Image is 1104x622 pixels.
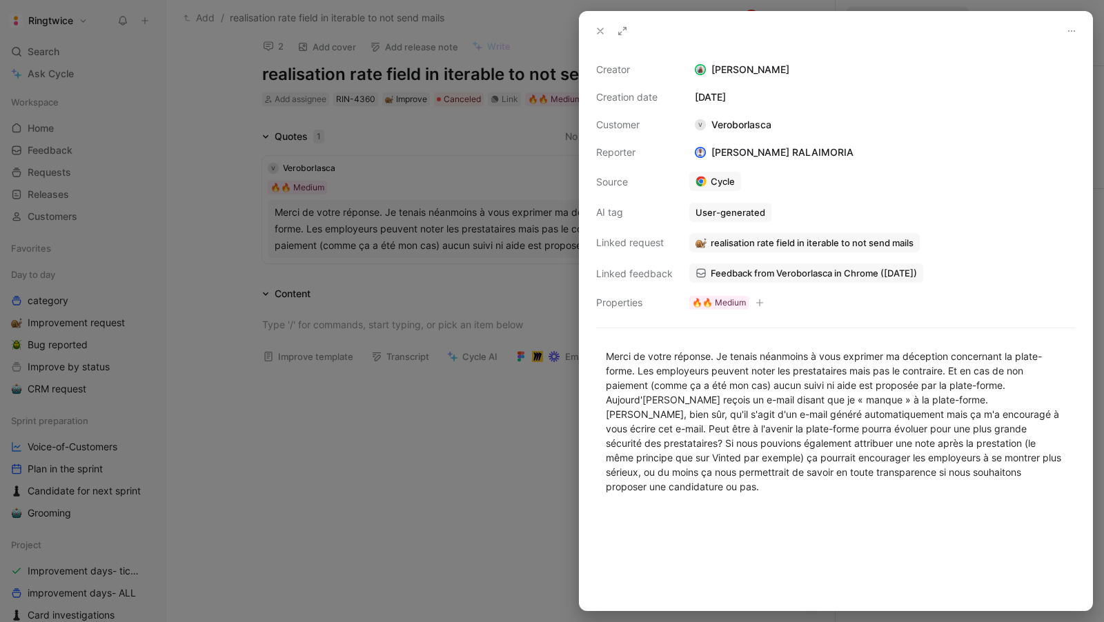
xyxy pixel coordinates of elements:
img: avatar [696,66,705,74]
div: Veroborlasca [689,117,777,133]
button: 🐌realisation rate field in iterable to not send mails [689,233,920,252]
a: Feedback from Veroborlasca in Chrome ([DATE]) [689,263,923,283]
a: Cycle [689,172,741,191]
div: [PERSON_NAME] [689,61,1076,78]
div: Creator [596,61,673,78]
img: 🐌 [696,237,707,248]
div: User-generated [696,206,765,219]
div: Merci de votre réponse. Je tenais néanmoins à vous exprimer ma déception concernant la plate-form... [606,349,1066,494]
div: Reporter [596,144,673,161]
div: V [695,119,706,130]
div: Linked request [596,234,673,251]
div: Linked feedback [596,265,673,282]
div: [PERSON_NAME] RALAIMORIA [689,144,859,161]
div: Customer [596,117,673,133]
div: 🔥🔥 Medium [692,296,746,310]
div: Creation date [596,89,673,106]
span: realisation rate field in iterable to not send mails [711,237,914,249]
div: Properties [596,294,673,311]
div: AI tag [596,204,673,221]
img: avatar [696,148,705,157]
span: Feedback from Veroborlasca in Chrome ([DATE]) [711,267,917,279]
div: Source [596,174,673,190]
div: [DATE] [689,89,1076,106]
